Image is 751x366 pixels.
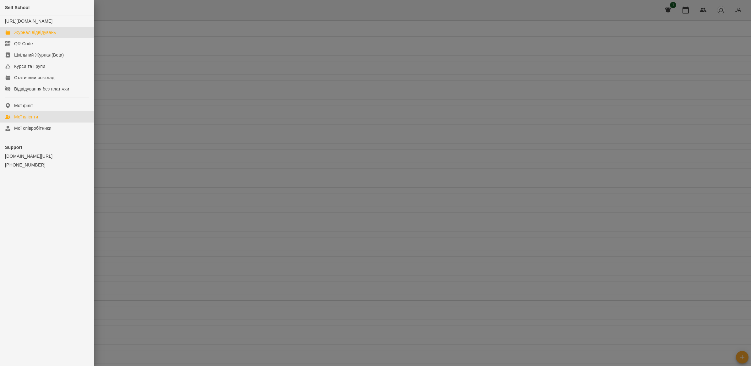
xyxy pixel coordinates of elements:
[5,19,52,24] a: [URL][DOMAIN_NAME]
[5,144,89,150] p: Support
[14,29,56,36] div: Журнал відвідувань
[5,5,30,10] span: Self School
[14,74,54,81] div: Статичний розклад
[5,162,89,168] a: [PHONE_NUMBER]
[14,114,38,120] div: Мої клієнти
[14,52,64,58] div: Шкільний Журнал(Beta)
[14,125,52,131] div: Мої співробітники
[5,153,89,159] a: [DOMAIN_NAME][URL]
[14,102,33,109] div: Мої філії
[14,86,69,92] div: Відвідування без платіжки
[14,63,45,69] div: Курси та Групи
[14,41,33,47] div: QR Code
